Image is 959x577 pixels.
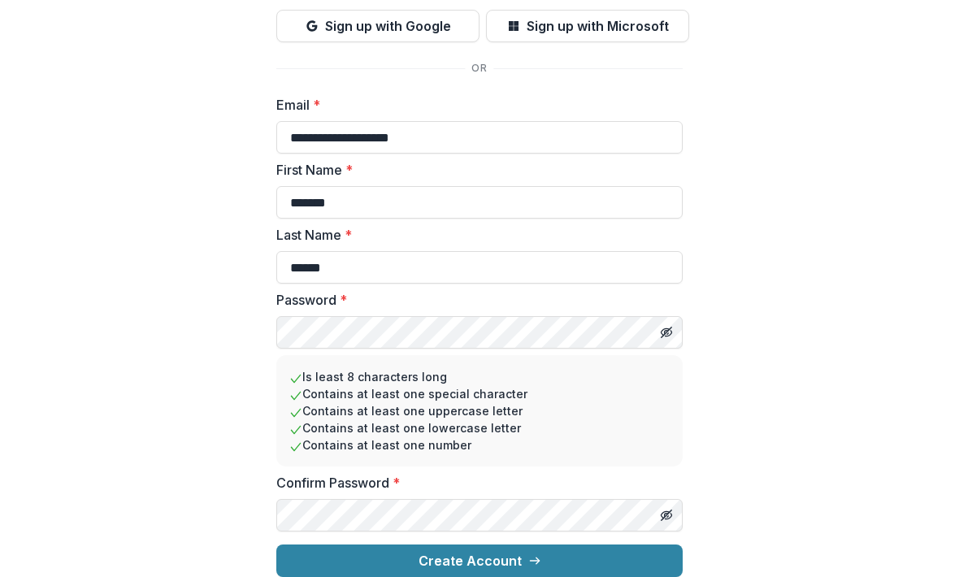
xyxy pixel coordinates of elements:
button: Toggle password visibility [653,319,679,345]
label: Confirm Password [276,473,673,492]
li: Contains at least one lowercase letter [289,419,670,436]
button: Sign up with Google [276,10,479,42]
li: Is least 8 characters long [289,368,670,385]
label: Password [276,290,673,310]
li: Contains at least one uppercase letter [289,402,670,419]
label: Last Name [276,225,673,245]
button: Toggle password visibility [653,502,679,528]
li: Contains at least one special character [289,385,670,402]
li: Contains at least one number [289,436,670,453]
button: Sign up with Microsoft [486,10,689,42]
label: First Name [276,160,673,180]
button: Create Account [276,544,683,577]
label: Email [276,95,673,115]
